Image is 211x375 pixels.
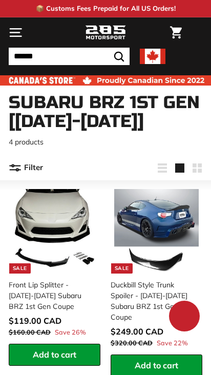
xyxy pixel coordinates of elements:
div: Sale [9,263,31,274]
a: Sale Duckbill Style Trunk Spoiler - [DATE]-[DATE] Subaru BRZ 1st Gen Coupe Save 22% [111,185,202,355]
div: Front Lip Splitter - [DATE]-[DATE] Subaru BRZ 1st Gen Coupe [9,280,94,312]
div: Duckbill Style Trunk Spoiler - [DATE]-[DATE] Subaru BRZ 1st Gen Coupe [111,280,196,323]
a: Sale toyota 86 front lip Front Lip Splitter - [DATE]-[DATE] Subaru BRZ 1st Gen Coupe Save 26% [9,185,100,344]
span: Add to cart [33,349,76,360]
span: $160.00 CAD [9,328,51,336]
a: Cart [165,18,187,47]
span: Save 22% [157,338,188,348]
img: toyota 86 front lip [12,189,97,274]
button: Add to cart [9,344,100,366]
h1: Subaru BRZ 1st Gen [[DATE]-[DATE]] [9,93,202,132]
p: 4 products [9,137,202,148]
img: Logo_285_Motorsport_areodynamics_components [85,24,126,41]
span: Save 26% [55,327,86,337]
div: Sale [111,263,133,274]
span: $119.00 CAD [9,316,61,326]
span: $320.00 CAD [111,339,153,347]
button: Filter [9,156,43,180]
inbox-online-store-chat: Shopify online store chat [166,301,203,334]
span: $249.00 CAD [111,326,163,337]
input: Search [9,48,130,65]
p: 📦 Customs Fees Prepaid for All US Orders! [36,4,176,14]
span: Add to cart [135,360,178,370]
